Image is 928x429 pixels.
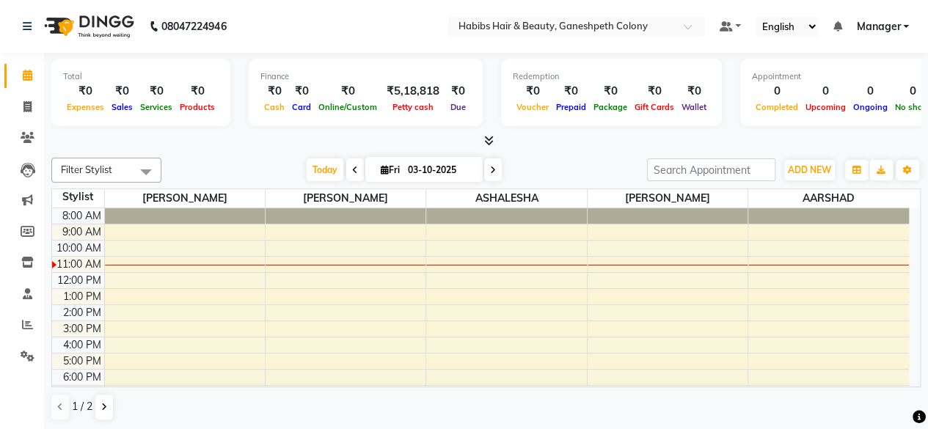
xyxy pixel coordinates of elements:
[788,164,831,175] span: ADD NEW
[552,83,590,100] div: ₹0
[748,189,909,208] span: AARSHAD
[647,158,775,181] input: Search Appointment
[37,6,138,47] img: logo
[54,273,104,288] div: 12:00 PM
[381,83,445,100] div: ₹5,18,818
[678,83,710,100] div: ₹0
[403,159,477,181] input: 2025-10-03
[63,83,108,100] div: ₹0
[752,102,802,112] span: Completed
[108,102,136,112] span: Sales
[552,102,590,112] span: Prepaid
[161,6,226,47] b: 08047224946
[513,70,710,83] div: Redemption
[60,386,104,401] div: 7:00 PM
[59,224,104,240] div: 9:00 AM
[52,189,104,205] div: Stylist
[260,83,288,100] div: ₹0
[288,102,315,112] span: Card
[54,241,104,256] div: 10:00 AM
[63,102,108,112] span: Expenses
[631,102,678,112] span: Gift Cards
[60,321,104,337] div: 3:00 PM
[315,102,381,112] span: Online/Custom
[784,160,835,180] button: ADD NEW
[856,19,900,34] span: Manager
[136,102,176,112] span: Services
[176,102,219,112] span: Products
[260,102,288,112] span: Cash
[108,83,136,100] div: ₹0
[176,83,219,100] div: ₹0
[678,102,710,112] span: Wallet
[588,189,748,208] span: [PERSON_NAME]
[315,83,381,100] div: ₹0
[389,102,437,112] span: Petty cash
[307,158,343,181] span: Today
[60,370,104,385] div: 6:00 PM
[105,189,265,208] span: [PERSON_NAME]
[60,337,104,353] div: 4:00 PM
[802,83,850,100] div: 0
[752,83,802,100] div: 0
[513,102,552,112] span: Voucher
[59,208,104,224] div: 8:00 AM
[802,102,850,112] span: Upcoming
[590,102,631,112] span: Package
[63,70,219,83] div: Total
[61,164,112,175] span: Filter Stylist
[136,83,176,100] div: ₹0
[288,83,315,100] div: ₹0
[590,83,631,100] div: ₹0
[260,70,471,83] div: Finance
[513,83,552,100] div: ₹0
[377,164,403,175] span: Fri
[60,289,104,304] div: 1:00 PM
[447,102,470,112] span: Due
[266,189,425,208] span: [PERSON_NAME]
[445,83,471,100] div: ₹0
[60,353,104,369] div: 5:00 PM
[426,189,586,208] span: ASHALESHA
[850,102,891,112] span: Ongoing
[850,83,891,100] div: 0
[72,399,92,414] span: 1 / 2
[60,305,104,320] div: 2:00 PM
[54,257,104,272] div: 11:00 AM
[631,83,678,100] div: ₹0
